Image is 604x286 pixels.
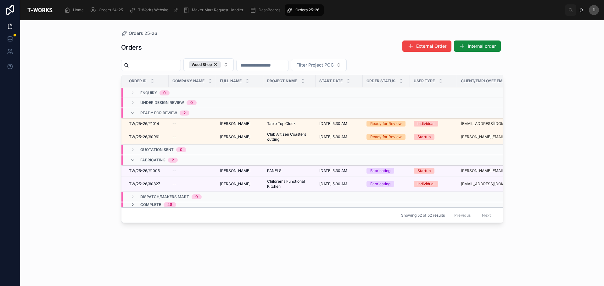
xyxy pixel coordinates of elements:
a: DashBoards [248,4,285,16]
div: Individual [417,181,434,187]
a: [PERSON_NAME] [220,134,260,139]
a: TW/25-26/#1005 [129,168,165,173]
div: Individual [417,121,434,127]
span: Quotation Sent [140,147,174,152]
a: Orders 25-26 [121,30,157,36]
div: 0 [180,147,182,152]
a: [PERSON_NAME][EMAIL_ADDRESS][DOMAIN_NAME] [461,168,516,173]
span: Enquiry [140,90,157,95]
span: -- [172,168,176,173]
span: [PERSON_NAME] [220,134,250,139]
span: Orders 25-26 [129,30,157,36]
div: Ready for Review [370,121,402,127]
a: [PERSON_NAME][EMAIL_ADDRESS][DOMAIN_NAME] [461,134,516,139]
span: Filter Project POC [296,62,334,68]
a: Club Artizen Coasters cutting [267,132,312,142]
a: Orders 24-25 [88,4,127,16]
span: Client/Employee Email [461,78,508,84]
a: Startup [414,168,453,174]
div: 0 [163,90,166,95]
a: Orders 25-26 [285,4,324,16]
span: Dispatch/Makers Mart [140,194,189,199]
span: D [593,8,596,13]
div: Fabricating [370,168,390,174]
a: [DATE] 5:30 AM [319,121,359,126]
span: [PERSON_NAME] [220,181,250,186]
div: scrollable content [60,3,565,17]
span: Order Status [366,78,395,84]
div: 0 [195,194,198,199]
span: -- [172,181,176,186]
a: Ready for Review [366,134,406,140]
span: [DATE] 5:30 AM [319,121,347,126]
a: -- [172,121,212,126]
a: [EMAIL_ADDRESS][DOMAIN_NAME] [461,121,516,126]
span: Order ID [129,78,147,84]
span: External Order [416,43,446,49]
a: -- [172,168,212,173]
div: 2 [183,111,186,116]
a: Ready for Review [366,121,406,127]
a: Maker Mart Request Handler [181,4,248,16]
a: Table Top Clock [267,121,312,126]
span: Fabricating [140,158,165,163]
a: Fabricating [366,168,406,174]
span: [DATE] 5:30 AM [319,168,347,173]
span: Company Name [172,78,204,84]
div: Fabricating [370,181,390,187]
span: Table Top Clock [267,121,296,126]
span: PANELS [267,168,282,173]
span: Orders 25-26 [295,8,319,13]
div: Wood Shop [189,61,221,68]
span: Complete [140,202,161,207]
div: 48 [167,202,172,207]
button: External Order [402,40,451,52]
a: [DATE] 5:30 AM [319,181,359,186]
span: Full Name [220,78,242,84]
span: DashBoards [259,8,280,13]
div: Startup [417,168,431,174]
h1: Orders [121,43,142,52]
button: Select Button [183,58,234,71]
a: -- [172,181,212,186]
a: Startup [414,134,453,140]
span: TW/25-26/#1014 [129,121,159,126]
span: Ready for Review [140,111,177,116]
span: Internal order [468,43,496,49]
span: -- [172,121,176,126]
span: [PERSON_NAME] [220,168,250,173]
button: Select Button [291,59,347,71]
span: Orders 24-25 [99,8,123,13]
span: Start Date [319,78,343,84]
a: [EMAIL_ADDRESS][DOMAIN_NAME] [461,181,516,186]
span: User Type [414,78,435,84]
span: [PERSON_NAME] [220,121,250,126]
a: Individual [414,121,453,127]
div: 0 [190,100,193,105]
a: T-Works Website [127,4,181,16]
span: Under Design Review [140,100,184,105]
a: TW/25-26/#0961 [129,134,165,139]
span: [DATE] 5:30 AM [319,181,347,186]
div: 2 [172,158,174,163]
span: Maker Mart Request Handler [192,8,243,13]
a: TW/25-26/#1014 [129,121,165,126]
a: Home [62,4,88,16]
a: PANELS [267,168,312,173]
a: [PERSON_NAME] [220,121,260,126]
a: [DATE] 5:30 AM [319,168,359,173]
span: Project Name [267,78,297,84]
a: Fabricating [366,181,406,187]
div: Ready for Review [370,134,402,140]
span: Showing 52 of 52 results [401,213,445,218]
span: [DATE] 5:30 AM [319,134,347,139]
button: Internal order [454,40,501,52]
a: Children's Functional Kitchen [267,179,312,189]
a: Individual [414,181,453,187]
a: TW/25-26/#0827 [129,181,165,186]
span: Home [73,8,84,13]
